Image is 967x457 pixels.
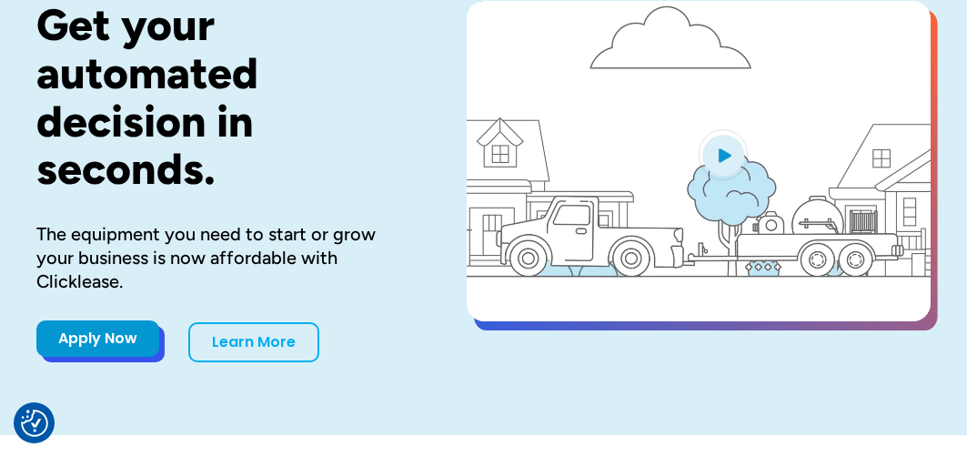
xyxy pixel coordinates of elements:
[21,410,48,437] img: Revisit consent button
[36,222,408,293] div: The equipment you need to start or grow your business is now affordable with Clicklease.
[36,320,159,357] a: Apply Now
[21,410,48,437] button: Consent Preferences
[699,129,748,180] img: Blue play button logo on a light blue circular background
[36,1,408,193] h1: Get your automated decision in seconds.
[467,1,931,321] a: open lightbox
[188,322,319,362] a: Learn More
